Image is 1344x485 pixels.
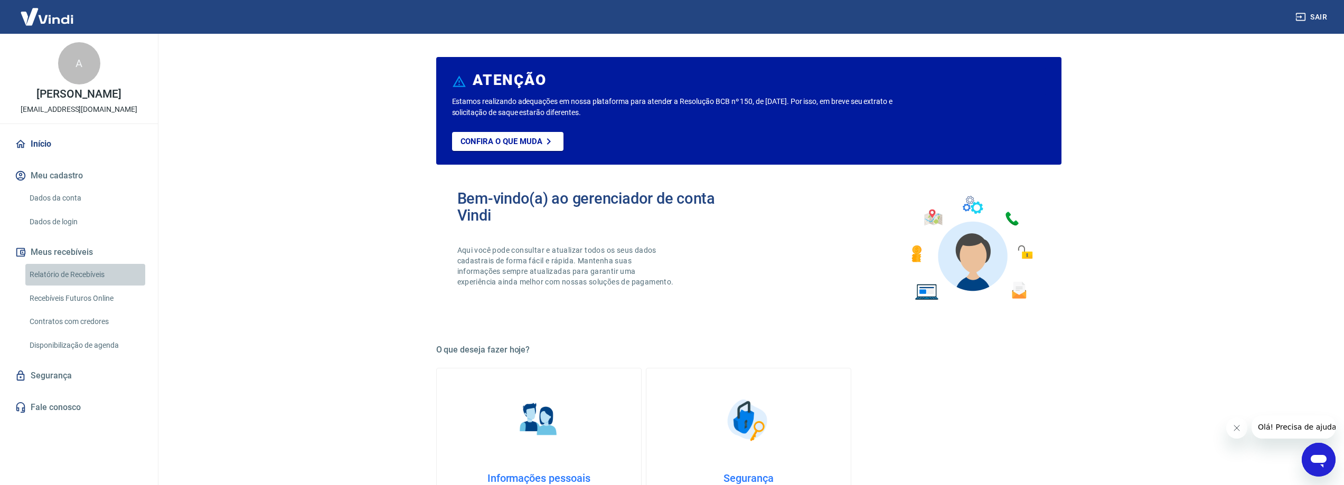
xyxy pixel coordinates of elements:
[452,132,563,151] a: Confira o que muda
[436,345,1061,355] h5: O que deseja fazer hoje?
[25,288,145,309] a: Recebíveis Futuros Online
[13,1,81,33] img: Vindi
[25,264,145,286] a: Relatório de Recebíveis
[663,472,834,484] h4: Segurança
[457,245,676,287] p: Aqui você pode consultar e atualizar todos os seus dados cadastrais de forma fácil e rápida. Mant...
[1252,415,1336,439] iframe: Mensagem da empresa
[6,7,89,16] span: Olá! Precisa de ajuda?
[512,394,565,446] img: Informações pessoais
[13,364,145,387] a: Segurança
[36,89,121,100] p: [PERSON_NAME]
[13,241,145,264] button: Meus recebíveis
[25,187,145,209] a: Dados da conta
[902,190,1040,307] img: Imagem de um avatar masculino com diversos icones exemplificando as funcionalidades do gerenciado...
[13,164,145,187] button: Meu cadastro
[722,394,775,446] img: Segurança
[58,42,100,84] div: A
[454,472,624,484] h4: Informações pessoais
[1293,7,1331,27] button: Sair
[457,190,749,224] h2: Bem-vindo(a) ao gerenciador de conta Vindi
[25,335,145,356] a: Disponibilização de agenda
[21,104,137,115] p: [EMAIL_ADDRESS][DOMAIN_NAME]
[25,311,145,332] a: Contratos com credores
[473,75,546,85] h6: ATENÇÃO
[1302,443,1336,477] iframe: Botão para abrir a janela de mensagens
[13,132,145,156] a: Início
[460,137,542,146] p: Confira o que muda
[25,211,145,233] a: Dados de login
[13,396,145,419] a: Fale conosco
[452,96,927,118] p: Estamos realizando adequações em nossa plataforma para atender a Resolução BCB nº 150, de [DATE]....
[1226,417,1247,439] iframe: Fechar mensagem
